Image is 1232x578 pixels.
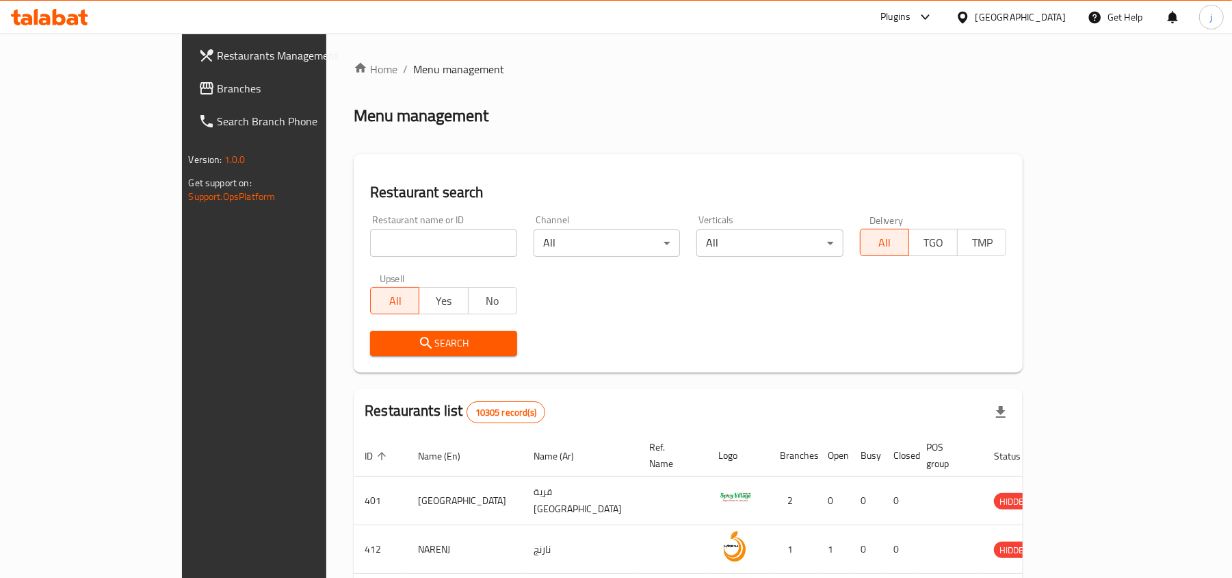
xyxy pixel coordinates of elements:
[882,477,915,525] td: 0
[882,525,915,574] td: 0
[370,331,517,356] button: Search
[963,233,1001,253] span: TMP
[994,542,1035,558] div: HIDDEN
[994,448,1038,464] span: Status
[189,188,276,205] a: Support.OpsPlatform
[413,61,504,77] span: Menu management
[224,151,246,168] span: 1.0.0
[370,182,1006,203] h2: Restaurant search
[1210,10,1212,25] span: j
[218,47,377,64] span: Restaurants Management
[817,435,850,477] th: Open
[189,151,222,168] span: Version:
[468,287,517,314] button: No
[534,229,681,257] div: All
[187,39,388,72] a: Restaurants Management
[189,174,252,192] span: Get support on:
[915,233,952,253] span: TGO
[926,439,967,472] span: POS group
[718,529,752,564] img: NARENJ
[880,9,910,25] div: Plugins
[370,229,517,257] input: Search for restaurant name or ID..
[866,233,904,253] span: All
[407,525,523,574] td: NARENJ
[523,525,638,574] td: نارنج
[769,435,817,477] th: Branches
[474,291,512,311] span: No
[187,105,388,138] a: Search Branch Phone
[418,448,478,464] span: Name (En)
[218,80,377,97] span: Branches
[523,477,638,525] td: قرية [GEOGRAPHIC_DATA]
[380,273,405,283] label: Upsell
[957,229,1006,256] button: TMP
[817,477,850,525] td: 0
[187,72,388,105] a: Branches
[425,291,462,311] span: Yes
[882,435,915,477] th: Closed
[984,396,1017,429] div: Export file
[365,448,391,464] span: ID
[419,287,468,314] button: Yes
[994,494,1035,510] span: HIDDEN
[365,401,545,423] h2: Restaurants list
[354,105,488,127] h2: Menu management
[769,477,817,525] td: 2
[407,477,523,525] td: [GEOGRAPHIC_DATA]
[975,10,1066,25] div: [GEOGRAPHIC_DATA]
[649,439,691,472] span: Ref. Name
[354,61,1023,77] nav: breadcrumb
[850,477,882,525] td: 0
[467,406,545,419] span: 10305 record(s)
[994,542,1035,558] span: HIDDEN
[534,448,592,464] span: Name (Ar)
[376,291,414,311] span: All
[718,481,752,515] img: Spicy Village
[850,525,882,574] td: 0
[467,401,545,423] div: Total records count
[817,525,850,574] td: 1
[696,229,843,257] div: All
[769,525,817,574] td: 1
[908,229,958,256] button: TGO
[381,335,506,352] span: Search
[850,435,882,477] th: Busy
[869,215,904,225] label: Delivery
[218,113,377,129] span: Search Branch Phone
[860,229,909,256] button: All
[707,435,769,477] th: Logo
[403,61,408,77] li: /
[370,287,419,314] button: All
